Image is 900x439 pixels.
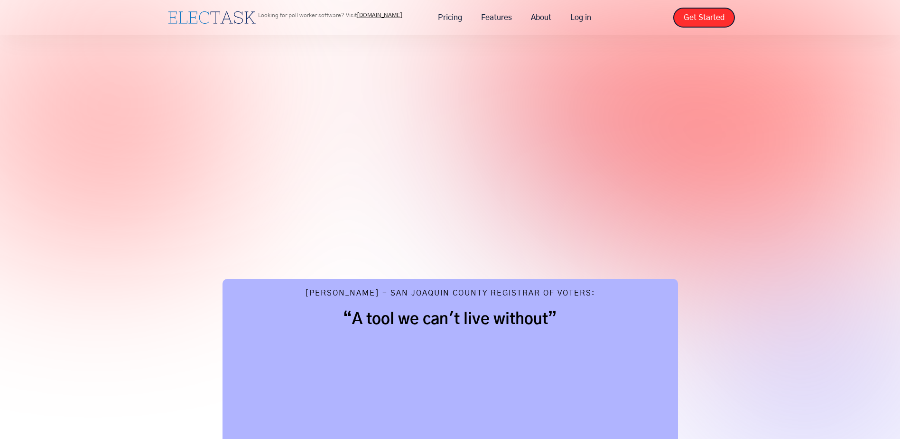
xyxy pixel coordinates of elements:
[673,8,735,28] a: Get Started
[166,9,258,26] a: home
[218,114,492,158] span: Election tasks,
[428,8,472,28] a: Pricing
[241,310,659,329] h2: “A tool we can't live without”
[258,12,402,18] p: Looking for poll worker software? Visit
[521,8,561,28] a: About
[357,12,402,18] a: [DOMAIN_NAME]
[561,8,601,28] a: Log in
[492,114,682,158] span: managed
[472,8,521,28] a: Features
[305,288,595,300] div: [PERSON_NAME] - San Joaquin County Registrar of Voters:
